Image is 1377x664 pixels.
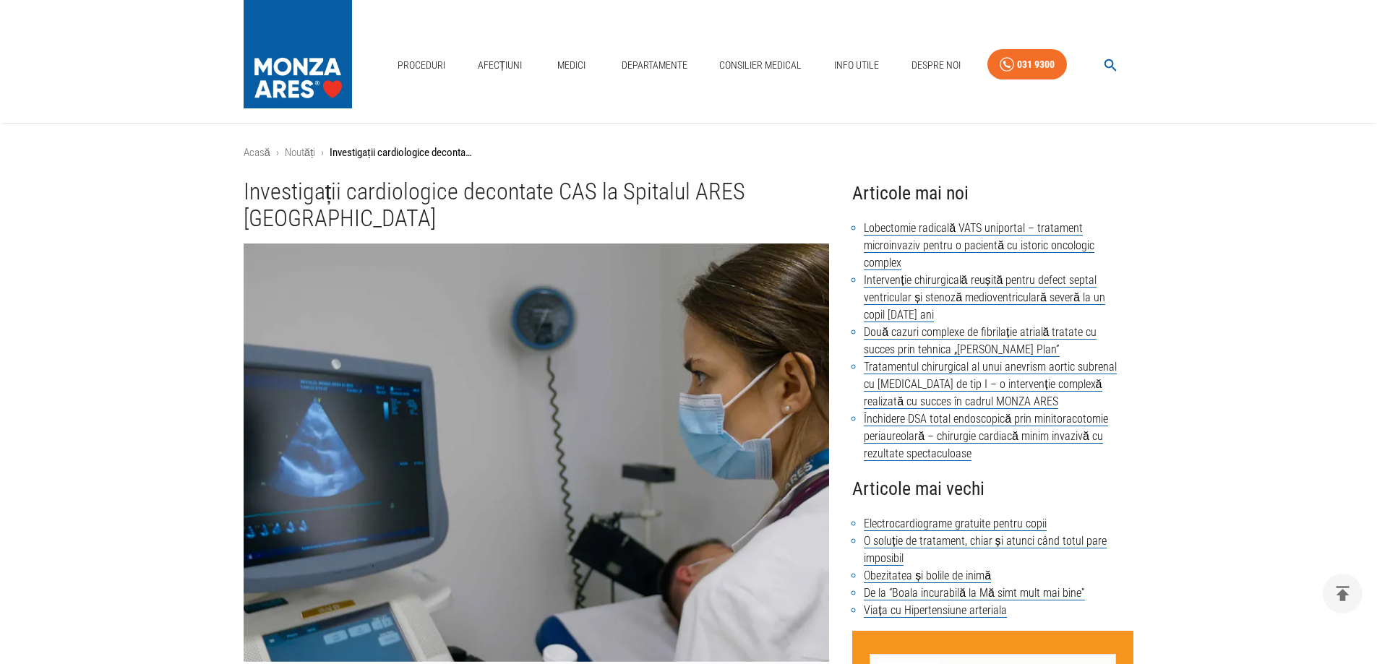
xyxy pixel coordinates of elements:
[330,145,474,161] p: Investigații cardiologice decontate CAS la Spitalul ARES [GEOGRAPHIC_DATA]
[864,517,1047,531] a: Electrocardiograme gratuite pentru copii
[713,51,807,80] a: Consilier Medical
[987,49,1067,80] a: 031 9300
[864,221,1094,270] a: Lobectomie radicală VATS uniportal – tratament microinvaziv pentru o pacientă cu istoric oncologi...
[864,412,1108,461] a: Închidere DSA total endoscopică prin minitoracotomie periaureolară – chirurgie cardiacă minim inv...
[549,51,595,80] a: Medici
[864,569,991,583] a: Obezitatea și bolile de inimă
[906,51,966,80] a: Despre Noi
[616,51,693,80] a: Departamente
[864,325,1097,357] a: Două cazuri complexe de fibrilație atrială tratate cu succes prin tehnica „[PERSON_NAME] Plan”
[244,243,830,662] img: Investigații cardiologice decontate CAS la Spitalul ARES Cluj
[852,474,1133,504] h4: Articole mai vechi
[244,145,1134,161] nav: breadcrumb
[321,145,324,161] li: ›
[472,51,528,80] a: Afecțiuni
[244,178,830,233] h1: Investigații cardiologice decontate CAS la Spitalul ARES [GEOGRAPHIC_DATA]
[392,51,451,80] a: Proceduri
[864,603,1006,618] a: Viața cu Hipertensiune arteriala
[852,178,1133,208] h4: Articole mai noi
[864,360,1117,409] a: Tratamentul chirurgical al unui anevrism aortic subrenal cu [MEDICAL_DATA] de tip I – o intervenț...
[285,146,316,159] a: Noutăți
[864,586,1085,600] a: De la “Boala incurabilă la Mă simt mult mai bine”
[276,145,279,161] li: ›
[864,273,1105,322] a: Intervenție chirurgicală reușită pentru defect septal ventricular și stenoză medioventriculară se...
[1017,56,1055,74] div: 031 9300
[828,51,885,80] a: Info Utile
[1323,574,1363,613] button: delete
[244,146,270,159] a: Acasă
[864,534,1106,566] a: O soluție de tratament, chiar și atunci când totul pare imposibil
